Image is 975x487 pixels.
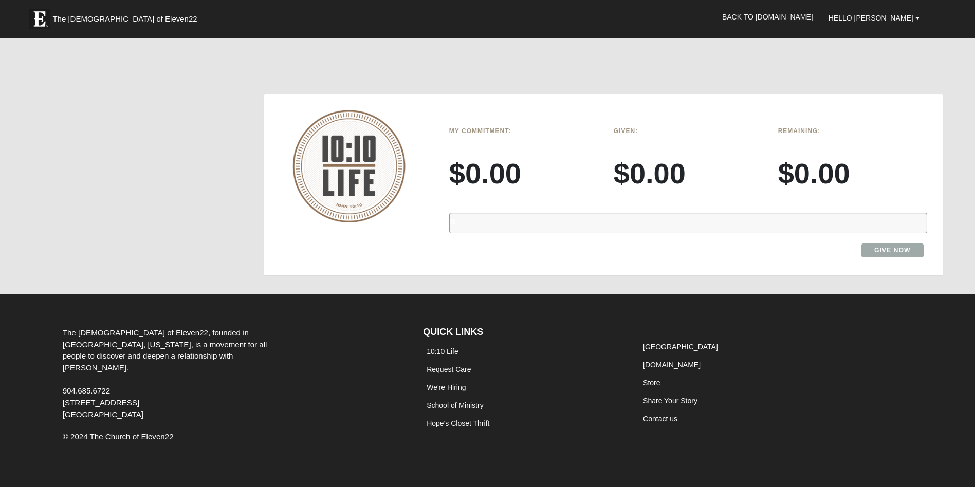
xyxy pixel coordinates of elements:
a: Hello [PERSON_NAME] [821,5,928,31]
a: School of Ministry [427,401,483,409]
a: 10:10 Life [427,347,458,355]
a: [GEOGRAPHIC_DATA] [643,343,718,351]
h3: $0.00 [778,156,927,191]
a: Give Now [861,243,924,257]
h4: QUICK LINKS [423,327,624,338]
img: Eleven22 logo [29,9,50,29]
a: [DOMAIN_NAME] [643,361,701,369]
span: Hello [PERSON_NAME] [829,14,913,22]
h3: $0.00 [449,156,598,191]
a: Hope's Closet Thrift [427,419,489,427]
img: 10-10-Life-logo-round-no-scripture.png [292,110,406,222]
a: Back to [DOMAIN_NAME] [714,4,821,30]
a: Contact us [643,415,677,423]
h6: My Commitment: [449,127,598,135]
a: The [DEMOGRAPHIC_DATA] of Eleven22 [24,4,230,29]
span: The [DEMOGRAPHIC_DATA] of Eleven22 [52,14,197,24]
h6: Remaining: [778,127,927,135]
a: Request Care [427,365,471,373]
div: The [DEMOGRAPHIC_DATA] of Eleven22, founded in [GEOGRAPHIC_DATA], [US_STATE], is a movement for a... [55,327,296,421]
a: Share Your Story [643,397,697,405]
a: We're Hiring [427,383,466,391]
span: [GEOGRAPHIC_DATA] [63,410,143,419]
h6: Given: [614,127,763,135]
h3: $0.00 [614,156,763,191]
span: © 2024 The Church of Eleven22 [63,432,174,441]
a: Store [643,379,660,387]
